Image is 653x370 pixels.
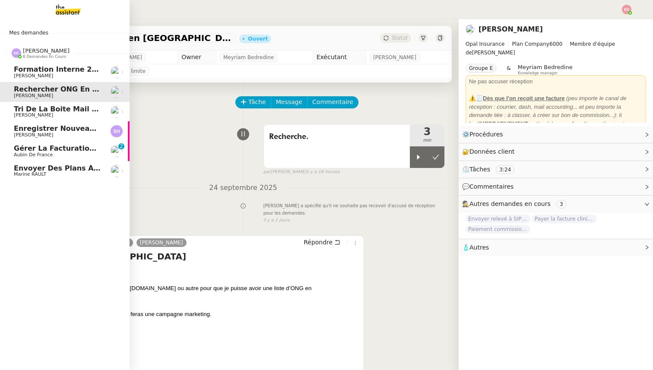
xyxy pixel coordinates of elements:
nz-badge-sup: 2 [118,143,124,149]
div: Suite à ça tu feras une campagne marketing. [45,310,360,319]
span: Aubin de France [14,152,53,158]
span: 🕵️ [462,200,570,207]
img: users%2FWH1OB8fxGAgLOjAz1TtlPPgOcGL2%2Favatar%2F32e28291-4026-4208-b892-04f74488d877 [466,25,475,34]
td: Owner [178,51,216,64]
span: Recherche. [269,130,405,143]
span: [PERSON_NAME] [466,40,646,57]
div: Manon, [45,267,360,275]
span: 24 septembre 2025 [202,182,284,194]
div: Merci, [45,327,360,336]
nz-tag: 3:24 [496,165,514,174]
span: Meyriam Bedredine [518,64,573,70]
span: ⚙️ [462,130,507,139]
span: [PERSON_NAME] [373,53,416,62]
small: [PERSON_NAME] [263,168,340,176]
nz-tag: Groupe E [466,64,496,73]
span: Formation Interne 2 - [PERSON_NAME] [14,65,164,73]
img: svg [12,48,21,58]
span: par [263,168,271,176]
span: Données client [469,148,515,155]
span: 3 [410,126,444,137]
div: 🧴Autres [459,239,653,256]
div: 🔐Données client [459,143,653,160]
span: Tri de la boite mail PERSO - 26 septembre 2025 [14,105,202,113]
span: Paiement commission [PERSON_NAME] [466,225,530,234]
span: Répondre [304,238,333,247]
app-user-label: Knowledge manager [518,64,573,75]
span: min [410,137,444,144]
span: Payer la facture clinique Générale Beaulieu [532,215,597,223]
span: Mes demandes [4,28,54,37]
span: Message [276,97,302,107]
img: users%2Fo4K84Ijfr6OOM0fa5Hz4riIOf4g2%2Favatar%2FChatGPT%20Image%201%20aou%CC%82t%202025%2C%2010_2... [111,165,123,177]
span: [PERSON_NAME] a spécifié qu'il ne souhaite pas recevoir d'accusé de réception pour les demandes. [263,202,445,217]
span: [PERSON_NAME] [23,47,70,54]
button: Commentaire [307,96,358,108]
a: [PERSON_NAME] [479,25,543,33]
span: Rechercher ONG en [GEOGRAPHIC_DATA] et lancer campagne [45,34,232,42]
u: IMPERATIVEMENT [479,120,528,127]
span: Statut [392,35,408,41]
span: ⏲️ [462,166,522,173]
div: Merci de faire une recherche sur [DOMAIN_NAME] ou autre pour que je puisse avoir une liste d’ONG ... [45,284,360,301]
div: ⚙️Procédures [459,126,653,143]
nz-tag: 3 [556,200,567,209]
span: Tâche [248,97,266,107]
div: 🕵️Autres demandes en cours 3 [459,196,653,212]
div: 💬Commentaires [459,178,653,195]
span: Autres demandes en cours [469,200,551,207]
img: users%2FWH1OB8fxGAgLOjAz1TtlPPgOcGL2%2Favatar%2F32e28291-4026-4208-b892-04f74488d877 [111,86,123,98]
span: il y a 18 heures [306,168,339,176]
span: Knowledge manager [518,71,558,76]
span: 💬 [462,183,517,190]
span: Rechercher ONG en [GEOGRAPHIC_DATA] et lancer campagne [14,85,256,93]
img: users%2Fa6PbEmLwvGXylUqKytRPpDpAx153%2Favatar%2Ffanny.png [111,66,123,78]
span: Gérer la facturation des avenants [14,144,150,152]
span: Envoyer des plans à [PERSON_NAME] [14,164,160,172]
div: Ne pas accuser réception [469,77,643,86]
em: (peu importe le canal de réception : courrier, dash, mail accounting... et peu importe la demande... [469,95,627,118]
span: Enregistrer nouveau client et contrat [14,124,162,133]
span: Marine RAULT [14,171,46,177]
span: Commentaires [469,183,514,190]
div: ⏲️Tâches 3:24 [459,161,653,178]
span: Opal Insurance [466,41,504,47]
span: Commentaire [312,97,353,107]
u: Dès que l'on reçoit une facture [483,95,564,101]
span: Envoyer relevé à SIP pour [PERSON_NAME] [466,215,530,223]
p: 2 [120,143,123,151]
div: Ouvert [248,36,268,41]
span: [PERSON_NAME] [14,132,53,138]
span: Plan Company [512,41,549,47]
h4: ONG en [GEOGRAPHIC_DATA] [45,250,360,262]
img: users%2FTDxDvmCjFdN3QFePFNGdQUcJcQk1%2Favatar%2F0cfb3a67-8790-4592-a9ec-92226c678442 [111,106,123,118]
span: 6000 [549,41,563,47]
td: Exécutant [313,51,366,64]
span: il y a 2 jours [263,217,290,224]
button: Tâche [235,96,271,108]
button: Message [271,96,307,108]
span: Autres [469,244,489,251]
span: & [507,64,510,75]
span: 🔐 [462,147,518,157]
span: Tâches [469,166,490,173]
a: [PERSON_NAME] [136,239,187,247]
span: [PERSON_NAME] [14,73,53,79]
span: 6 demandes en cours [23,54,66,59]
span: [PERSON_NAME] [14,93,53,98]
img: svg [111,125,123,137]
strong: mettre à jour en fonction [479,120,594,127]
img: users%2FSclkIUIAuBOhhDrbgjtrSikBoD03%2Favatar%2F48cbc63d-a03d-4817-b5bf-7f7aeed5f2a9 [111,145,123,157]
span: Procédures [469,131,503,138]
img: svg [622,5,631,14]
span: [PERSON_NAME] [14,112,53,118]
div: ⚠️🧾 : il faut : police + prime + courtage + classer dans Brokin + classer dans Drive dossier Fact... [469,94,643,145]
button: Répondre [301,237,343,247]
span: Meyriam Bedredine [223,53,274,62]
span: 🧴 [462,244,489,251]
